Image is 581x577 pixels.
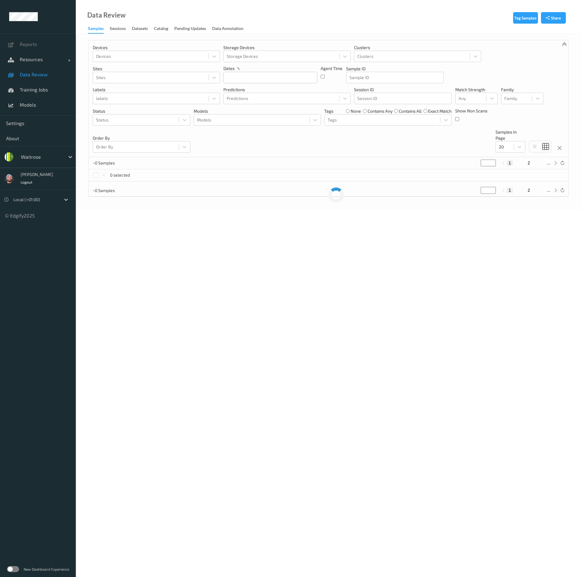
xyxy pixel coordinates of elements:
p: labels [93,87,220,93]
p: Order By [93,135,190,141]
button: 2 [526,187,532,193]
label: exact match [428,108,452,114]
div: Datasets [132,25,148,33]
p: Show Non Scans [455,108,487,114]
div: Data Annotation [212,25,243,33]
p: Sample ID [346,66,444,72]
p: 0 selected [110,172,130,178]
a: Samples [88,25,110,34]
a: Catalog [154,25,174,33]
p: Match Strength [455,87,498,93]
button: 2 [526,160,532,166]
a: Data Annotation [212,25,249,33]
div: Catalog [154,25,168,33]
div: Samples [88,25,104,34]
p: Agent Time [321,65,342,71]
a: Sessions [110,25,132,33]
p: Tags [324,108,333,114]
p: Samples In Page [496,129,525,141]
p: dates [223,65,235,71]
button: 1 [507,187,513,193]
a: Pending Updates [174,25,212,33]
button: ... [545,160,552,166]
div: Sessions [110,25,126,33]
p: Clusters [354,45,481,51]
div: Pending Updates [174,25,206,33]
p: Status [93,108,190,114]
button: Share [541,12,566,24]
button: ... [545,187,552,193]
label: none [351,108,361,114]
button: 1 [507,160,513,166]
label: contains any [368,108,392,114]
p: ~0 Samples [93,187,138,194]
a: Datasets [132,25,154,33]
p: ~0 Samples [93,160,138,166]
p: Devices [93,45,220,51]
div: Data Review [87,12,125,18]
p: Models [194,108,321,114]
p: Storage Devices [223,45,351,51]
p: Family [501,87,543,93]
p: Predictions [223,87,351,93]
p: Session ID [354,87,452,93]
p: Sites [93,66,220,72]
label: contains all [399,108,422,114]
button: Tag Samples [513,12,538,24]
